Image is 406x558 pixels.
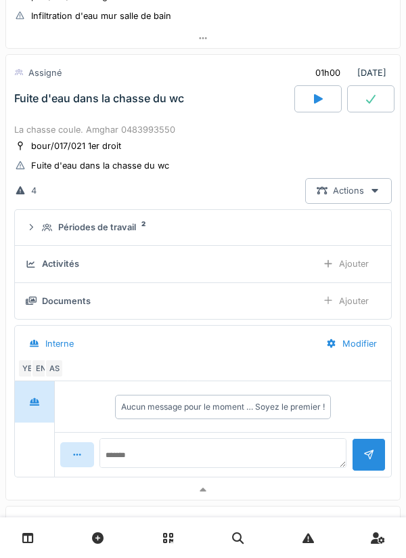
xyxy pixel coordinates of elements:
[20,288,386,314] summary: DocumentsAjouter
[58,221,136,234] div: Périodes de travail
[20,215,386,240] summary: Périodes de travail2
[45,359,64,378] div: AS
[305,178,392,203] div: Actions
[31,359,50,378] div: EN
[20,251,386,276] summary: ActivitésAjouter
[14,92,184,105] div: Fuite d'eau dans la chasse du wc
[31,184,37,197] div: 4
[31,159,169,172] div: Fuite d'eau dans la chasse du wc
[357,515,392,528] div: [DATE]
[42,257,79,270] div: Activités
[28,515,62,528] div: Assigné
[315,331,388,356] div: Modifier
[18,359,37,378] div: YE
[304,60,392,85] div: [DATE]
[311,288,380,314] div: Ajouter
[315,66,340,79] div: 01h00
[14,123,392,136] div: La chasse coule. Amghar 0483993550
[31,139,121,152] div: bour/017/021 1er droit
[31,9,171,22] div: Infiltration d'eau mur salle de bain
[121,401,325,413] div: Aucun message pour le moment … Soyez le premier !
[28,66,62,79] div: Assigné
[45,337,74,350] div: Interne
[311,251,380,276] div: Ajouter
[42,295,91,307] div: Documents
